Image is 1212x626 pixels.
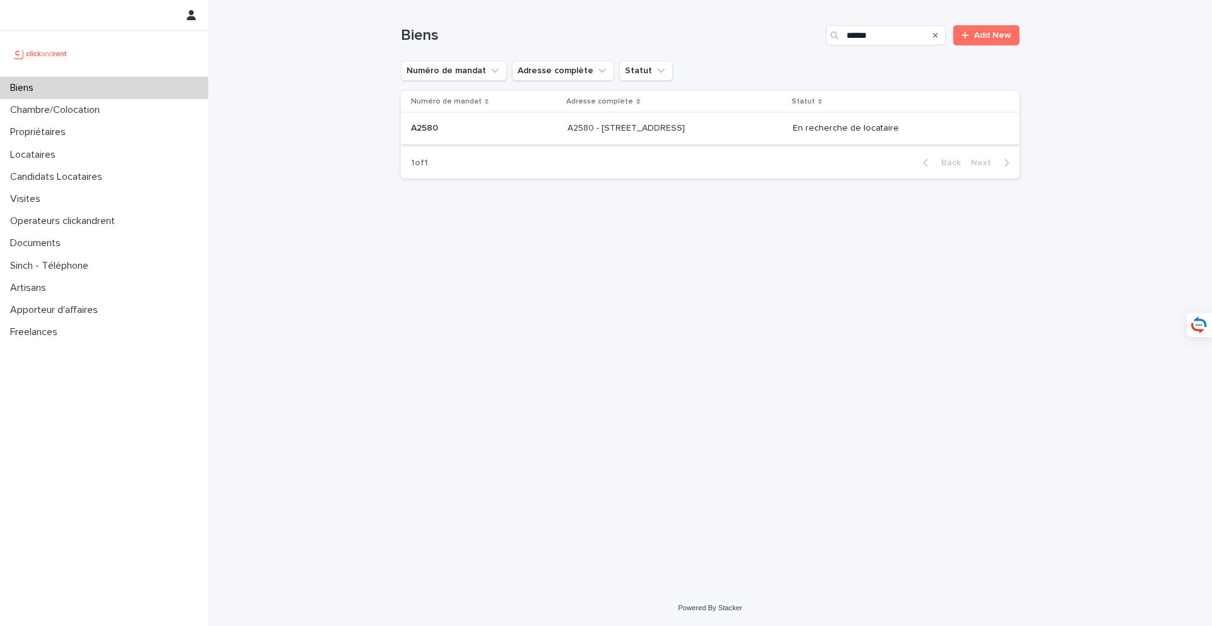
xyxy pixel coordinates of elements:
tr: A2580A2580 A2580 - [STREET_ADDRESS]A2580 - [STREET_ADDRESS] En recherche de locataire [401,113,1019,145]
p: Apporteur d'affaires [5,304,108,316]
a: Powered By Stacker [678,604,742,611]
img: UCB0brd3T0yccxBKYDjQ [10,41,71,66]
p: Locataires [5,149,66,161]
p: Visites [5,193,50,205]
button: Numéro de mandat [401,61,507,81]
p: Adresse complète [566,95,633,109]
span: Back [934,158,961,167]
p: Biens [5,82,44,94]
button: Next [966,157,1019,168]
input: Search [826,25,946,45]
p: Operateurs clickandrent [5,215,125,227]
p: Chambre/Colocation [5,104,110,116]
p: A2580 - [STREET_ADDRESS] [567,121,687,134]
p: En recherche de locataire [793,123,999,134]
p: Numéro de mandat [411,95,482,109]
button: Adresse complète [512,61,614,81]
button: Back [913,157,966,168]
a: Add New [953,25,1019,45]
p: 1 of 1 [401,148,438,179]
span: Next [971,158,999,167]
p: Freelances [5,326,68,338]
button: Statut [619,61,673,81]
p: Statut [792,95,815,109]
p: Artisans [5,282,56,294]
p: Sinch - Téléphone [5,260,98,272]
span: Add New [974,31,1011,40]
h1: Biens [401,27,821,45]
p: A2580 [411,121,441,134]
p: Candidats Locataires [5,171,112,183]
p: Propriétaires [5,126,76,138]
p: Documents [5,237,71,249]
